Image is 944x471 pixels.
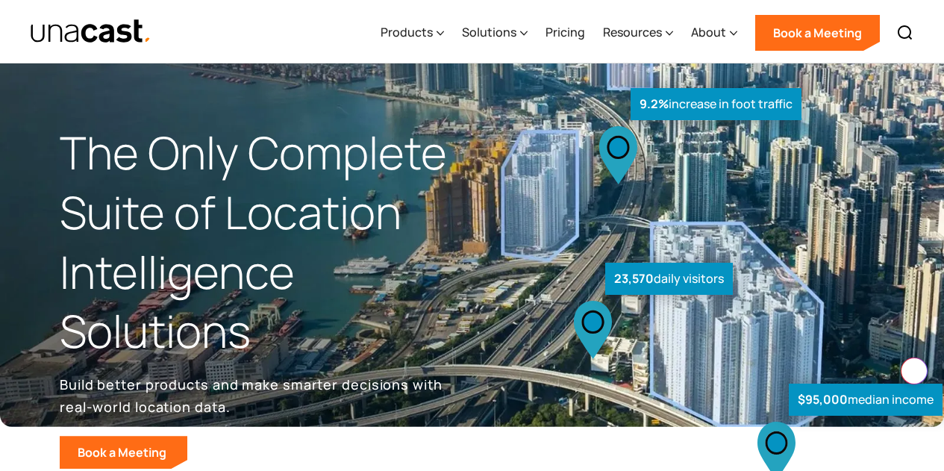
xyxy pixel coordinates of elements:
a: home [30,19,151,45]
h1: The Only Complete Suite of Location Intelligence Solutions [60,123,472,361]
div: daily visitors [605,263,733,295]
div: Resources [603,23,662,41]
strong: $95,000 [798,391,848,408]
div: Solutions [462,2,528,63]
div: median income [789,384,943,416]
div: increase in foot traffic [631,88,801,120]
div: Resources [603,2,673,63]
div: Products [381,2,444,63]
a: Pricing [546,2,585,63]
a: Book a Meeting [60,436,187,469]
p: Build better products and make smarter decisions with real-world location data. [60,373,448,418]
div: About [691,23,726,41]
img: Search icon [896,24,914,42]
div: About [691,2,737,63]
div: Products [381,23,433,41]
div: Solutions [462,23,516,41]
strong: 9.2% [640,96,669,112]
img: Unacast text logo [30,19,151,45]
a: Book a Meeting [755,15,880,51]
strong: 23,570 [614,270,654,287]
